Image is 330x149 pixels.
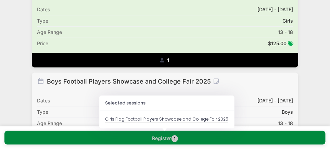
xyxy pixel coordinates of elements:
[37,38,48,49] div: Price
[32,53,298,67] button: 1
[37,15,48,26] span: Type
[100,96,234,111] h3: Selected sessions
[278,27,293,38] span: 13 - 18
[268,40,287,46] span: $125.00
[105,116,228,123] div: Girls Flag Football Players Showcase and College Fair 2025
[282,107,293,117] span: Boys
[37,4,50,15] div: Dates
[257,4,293,15] div: [DATE] - [DATE]
[278,118,293,129] span: 13 - 18
[167,57,170,64] span: 1
[37,95,50,106] div: Dates
[37,118,62,129] span: Age Range
[257,95,293,106] div: [DATE] - [DATE]
[47,78,211,85] span: Boys Football Players Showcase and College Fair 2025
[37,107,48,117] span: Type
[172,135,178,142] span: 1
[37,27,62,38] span: Age Range
[4,131,326,145] button: Register1
[282,15,293,26] span: Girls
